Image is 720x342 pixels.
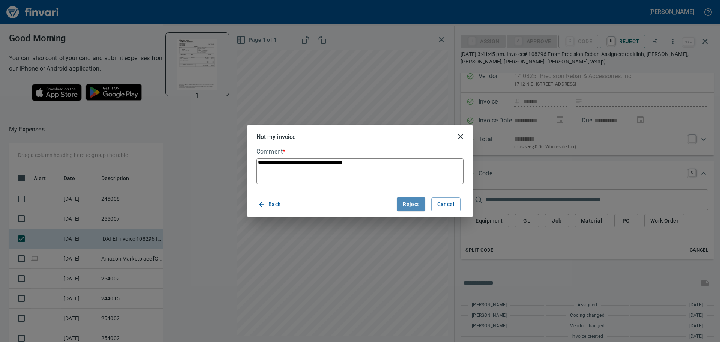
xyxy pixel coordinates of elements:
[397,197,425,211] button: Reject
[431,197,460,211] button: Cancel
[403,200,419,209] span: Reject
[256,149,463,155] label: Comment
[256,197,284,211] button: Back
[451,128,469,146] button: close
[437,200,454,209] span: Cancel
[259,200,281,209] span: Back
[256,133,296,141] h5: Not my invoice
